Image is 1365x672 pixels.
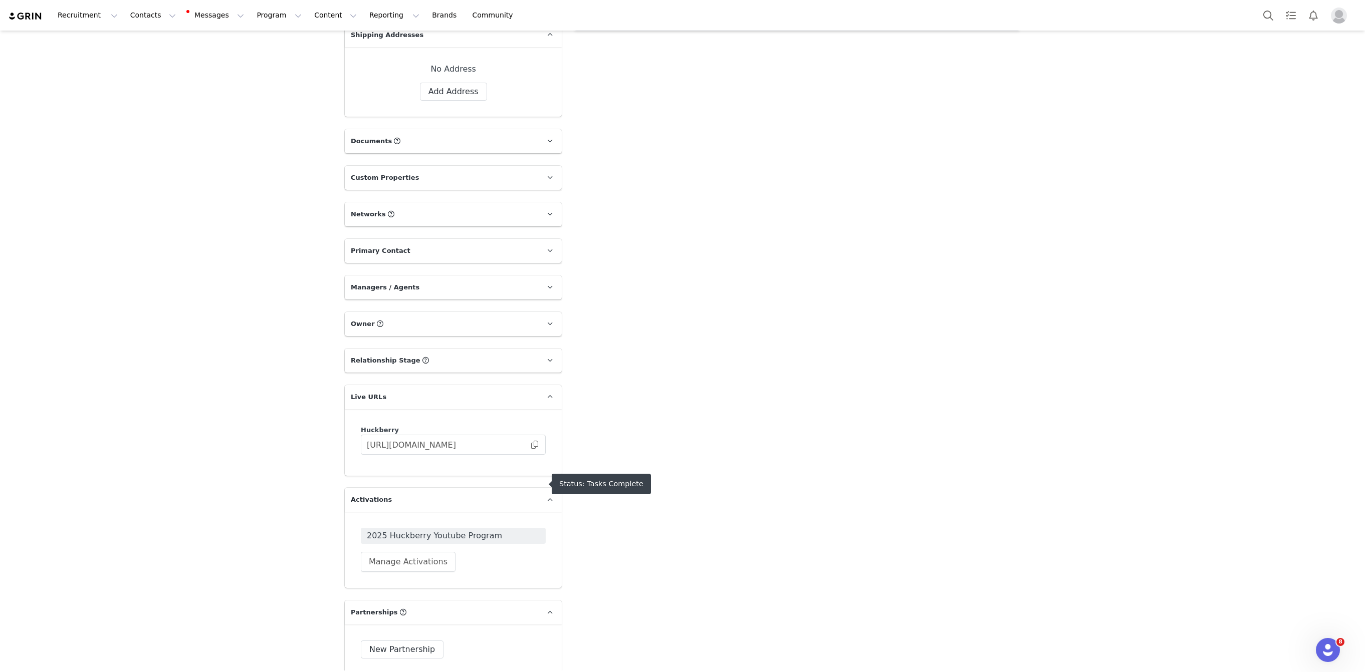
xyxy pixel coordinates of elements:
div: Status: Tasks Complete [559,480,643,488]
button: Contacts [124,4,182,27]
span: Activations [351,495,392,505]
span: Primary Contact [351,246,410,256]
button: Add Address [420,83,487,101]
button: Notifications [1302,4,1324,27]
img: grin logo [8,12,43,21]
button: Profile [1325,8,1357,24]
span: 8 [1336,638,1344,646]
button: Program [251,4,308,27]
span: Managers / Agents [351,282,419,292]
button: Manage Activations [361,552,456,572]
button: New Partnership [361,640,443,658]
img: placeholder-profile.jpg [1331,8,1347,24]
span: Networks [351,209,386,219]
span: Owner [351,319,375,329]
span: Partnerships [351,607,398,617]
button: Messages [182,4,250,27]
span: Custom Properties [351,173,419,183]
span: Live URLs [351,392,386,402]
span: Shipping Addresses [351,30,423,40]
iframe: Intercom live chat [1316,638,1340,662]
button: Recruitment [52,4,124,27]
button: Content [308,4,363,27]
span: Huckberry [361,426,399,434]
a: Community [467,4,524,27]
span: 2025 Huckberry Youtube Program [367,530,540,542]
span: Relationship Stage [351,356,420,366]
a: Tasks [1280,4,1302,27]
div: No Address [361,63,546,75]
a: Brands [426,4,466,27]
body: Rich Text Area. Press ALT-0 for help. [8,8,411,19]
button: Reporting [363,4,425,27]
button: Search [1257,4,1279,27]
span: Documents [351,136,392,146]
